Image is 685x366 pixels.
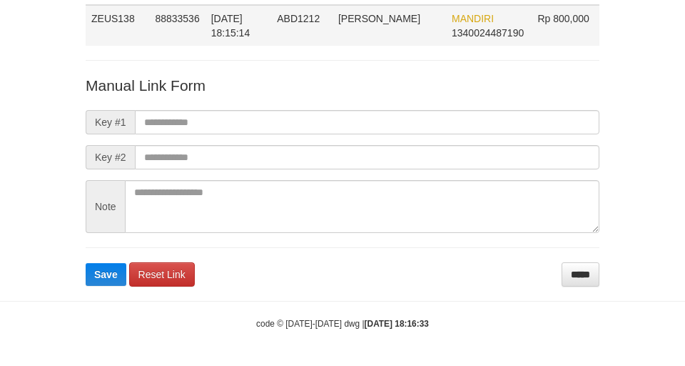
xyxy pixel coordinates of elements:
[86,5,149,46] td: ZEUS138
[86,263,126,286] button: Save
[138,269,186,280] span: Reset Link
[365,319,429,329] strong: [DATE] 18:16:33
[338,13,420,24] span: [PERSON_NAME]
[86,145,135,169] span: Key #2
[277,13,320,24] span: ABD1212
[537,13,589,24] span: Rp 800,000
[211,13,250,39] span: [DATE] 18:15:14
[452,27,524,39] span: Copy 1340024487190 to clipboard
[86,110,135,134] span: Key #1
[94,269,118,280] span: Save
[256,319,429,329] small: code © [DATE]-[DATE] dwg |
[452,13,494,24] span: MANDIRI
[86,180,125,233] span: Note
[86,75,599,96] p: Manual Link Form
[149,5,205,46] td: 88833536
[129,262,195,287] a: Reset Link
